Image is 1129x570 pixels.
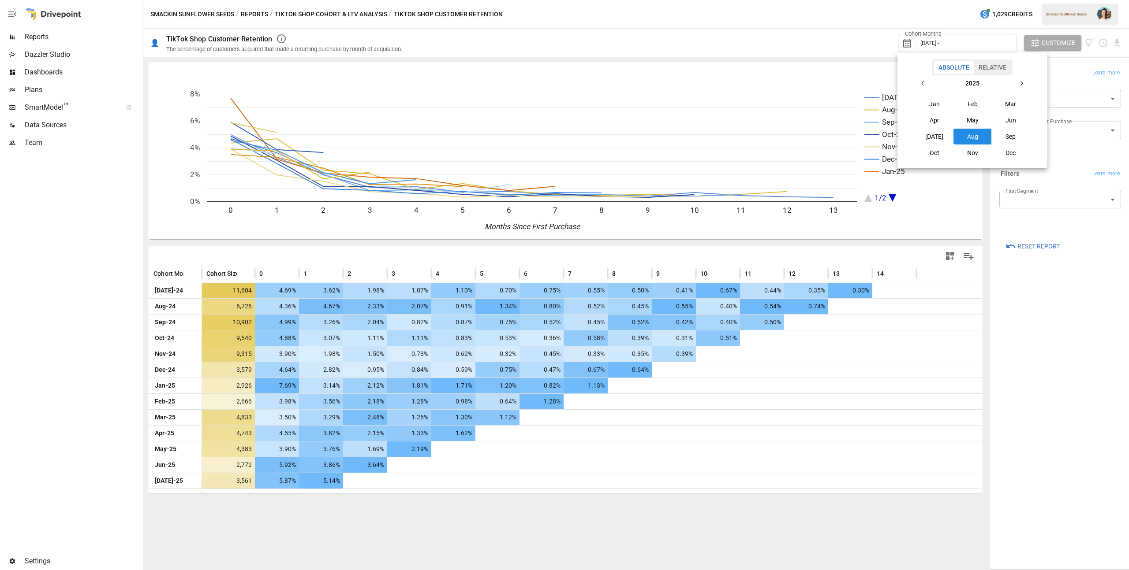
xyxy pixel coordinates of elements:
[992,112,1030,128] button: Jun
[953,145,991,161] button: Nov
[931,75,1013,91] button: 2025
[916,145,953,161] button: Oct
[916,96,953,112] button: Jan
[992,129,1030,144] button: Sep
[974,61,1011,74] button: Relative
[953,96,991,112] button: Feb
[916,129,953,144] button: [DATE]
[992,96,1030,112] button: Mar
[916,112,953,128] button: Apr
[992,145,1030,161] button: Dec
[953,129,991,144] button: Aug
[953,112,991,128] button: May
[934,61,974,74] button: Absolute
